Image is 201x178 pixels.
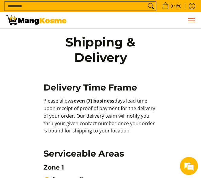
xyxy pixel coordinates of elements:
p: Please allow days lead time upon receipt of proof of payment for the delivery of your order. Our ... [43,97,157,141]
ul: Customer Navigation [72,12,195,28]
h2: Delivery Time Frame [43,82,157,93]
button: Menu [188,12,195,28]
h3: Zone 1 [43,164,157,171]
span: 0 [170,4,174,8]
button: Search [146,2,156,11]
h1: Shipping & Delivery [55,35,146,65]
b: seven (7) business [71,97,114,104]
span: ₱0 [175,4,182,8]
nav: Main Menu [72,12,195,28]
img: Shipping &amp; Delivery Page l Mang Kosme: Home Appliances Warehouse Sale! [6,15,66,25]
span: • [160,3,183,9]
h2: Serviceable Areas [43,148,157,159]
